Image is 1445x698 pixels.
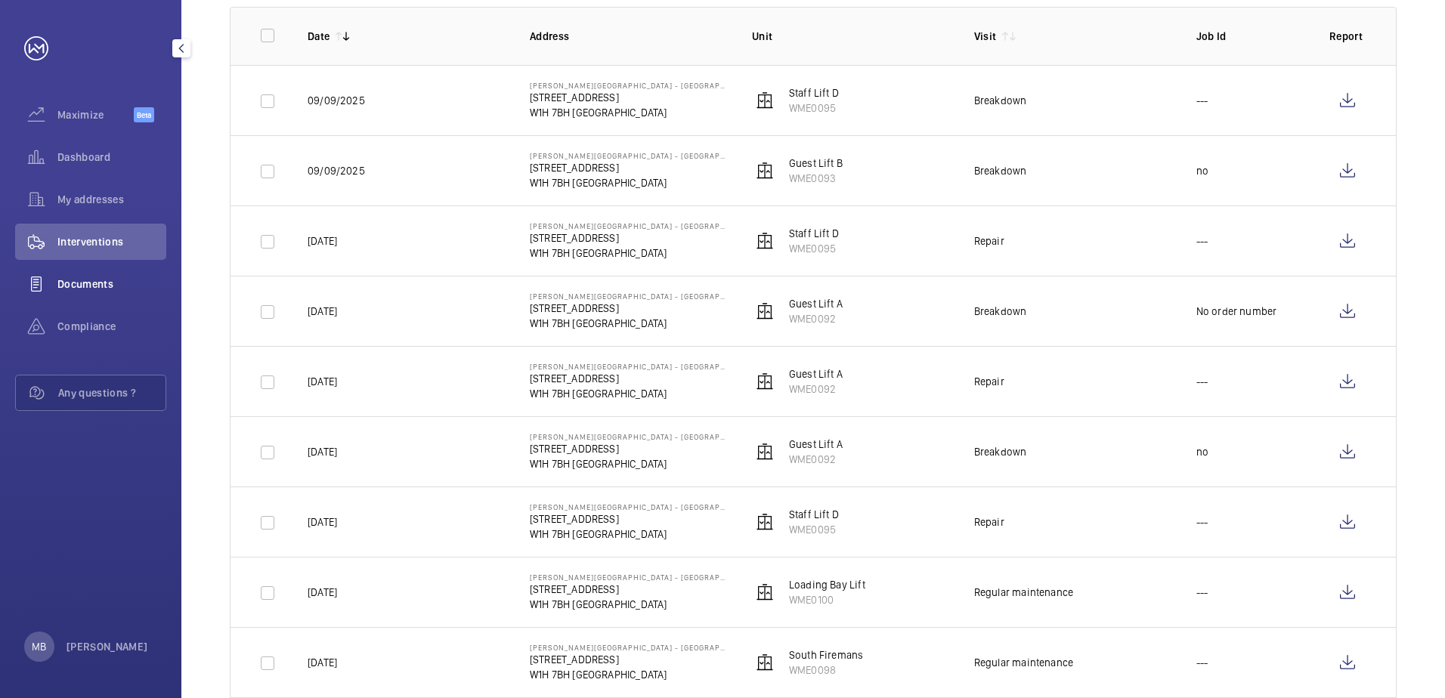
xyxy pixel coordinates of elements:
[789,100,839,116] p: WME0095
[1196,93,1208,108] p: ---
[67,639,148,654] p: [PERSON_NAME]
[530,105,728,120] p: W1H 7BH [GEOGRAPHIC_DATA]
[58,385,166,400] span: Any questions ?
[756,443,774,461] img: elevator.svg
[1196,374,1208,389] p: ---
[530,573,728,582] p: [PERSON_NAME][GEOGRAPHIC_DATA] - [GEOGRAPHIC_DATA]
[789,156,843,171] p: Guest Lift B
[974,514,1004,530] div: Repair
[134,107,154,122] span: Beta
[1196,585,1208,600] p: ---
[1196,514,1208,530] p: ---
[57,107,134,122] span: Maximize
[57,319,166,334] span: Compliance
[530,90,728,105] p: [STREET_ADDRESS]
[530,292,728,301] p: [PERSON_NAME][GEOGRAPHIC_DATA] - [GEOGRAPHIC_DATA]
[974,93,1027,108] div: Breakdown
[789,226,839,241] p: Staff Lift D
[789,381,843,397] p: WME0092
[756,91,774,110] img: elevator.svg
[974,655,1073,670] div: Regular maintenance
[974,233,1004,249] div: Repair
[530,667,728,682] p: W1H 7BH [GEOGRAPHIC_DATA]
[308,374,337,389] p: [DATE]
[756,372,774,391] img: elevator.svg
[530,160,728,175] p: [STREET_ADDRESS]
[1196,163,1208,178] p: no
[57,276,166,292] span: Documents
[530,316,728,331] p: W1H 7BH [GEOGRAPHIC_DATA]
[756,162,774,180] img: elevator.svg
[530,652,728,667] p: [STREET_ADDRESS]
[57,234,166,249] span: Interventions
[308,29,330,44] p: Date
[530,502,728,511] p: [PERSON_NAME][GEOGRAPHIC_DATA] - [GEOGRAPHIC_DATA]
[756,302,774,320] img: elevator.svg
[1196,29,1305,44] p: Job Id
[974,374,1004,389] div: Repair
[530,511,728,527] p: [STREET_ADDRESS]
[530,582,728,597] p: [STREET_ADDRESS]
[530,221,728,230] p: [PERSON_NAME][GEOGRAPHIC_DATA] - [GEOGRAPHIC_DATA]
[756,513,774,531] img: elevator.svg
[32,639,46,654] p: MB
[1196,655,1208,670] p: ---
[530,301,728,316] p: [STREET_ADDRESS]
[789,171,843,186] p: WME0093
[789,577,865,592] p: Loading Bay Lift
[57,150,166,165] span: Dashboard
[530,81,728,90] p: [PERSON_NAME][GEOGRAPHIC_DATA] - [GEOGRAPHIC_DATA]
[308,514,337,530] p: [DATE]
[756,583,774,601] img: elevator.svg
[530,597,728,612] p: W1H 7BH [GEOGRAPHIC_DATA]
[530,371,728,386] p: [STREET_ADDRESS]
[756,232,774,250] img: elevator.svg
[789,85,839,100] p: Staff Lift D
[530,246,728,261] p: W1H 7BH [GEOGRAPHIC_DATA]
[974,29,997,44] p: Visit
[530,29,728,44] p: Address
[308,655,337,670] p: [DATE]
[789,647,864,662] p: South Firemans
[530,362,728,371] p: [PERSON_NAME][GEOGRAPHIC_DATA] - [GEOGRAPHIC_DATA]
[752,29,950,44] p: Unit
[308,93,365,108] p: 09/09/2025
[308,585,337,600] p: [DATE]
[789,296,843,311] p: Guest Lift A
[530,230,728,246] p: [STREET_ADDRESS]
[1196,444,1208,459] p: no
[974,304,1027,319] div: Breakdown
[789,592,865,607] p: WME0100
[530,386,728,401] p: W1H 7BH [GEOGRAPHIC_DATA]
[530,432,728,441] p: [PERSON_NAME][GEOGRAPHIC_DATA] - [GEOGRAPHIC_DATA]
[530,643,728,652] p: [PERSON_NAME][GEOGRAPHIC_DATA] - [GEOGRAPHIC_DATA]
[974,163,1027,178] div: Breakdown
[308,304,337,319] p: [DATE]
[530,456,728,471] p: W1H 7BH [GEOGRAPHIC_DATA]
[789,662,864,678] p: WME0098
[974,444,1027,459] div: Breakdown
[308,233,337,249] p: [DATE]
[530,175,728,190] p: W1H 7BH [GEOGRAPHIC_DATA]
[57,192,166,207] span: My addresses
[789,452,843,467] p: WME0092
[530,441,728,456] p: [STREET_ADDRESS]
[789,522,839,537] p: WME0095
[789,311,843,326] p: WME0092
[789,507,839,522] p: Staff Lift D
[1196,233,1208,249] p: ---
[789,437,843,452] p: Guest Lift A
[530,527,728,542] p: W1H 7BH [GEOGRAPHIC_DATA]
[974,585,1073,600] div: Regular maintenance
[308,163,365,178] p: 09/09/2025
[530,151,728,160] p: [PERSON_NAME][GEOGRAPHIC_DATA] - [GEOGRAPHIC_DATA]
[308,444,337,459] p: [DATE]
[1329,29,1366,44] p: Report
[789,241,839,256] p: WME0095
[1196,304,1277,319] p: No order number
[756,653,774,672] img: elevator.svg
[789,366,843,381] p: Guest Lift A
